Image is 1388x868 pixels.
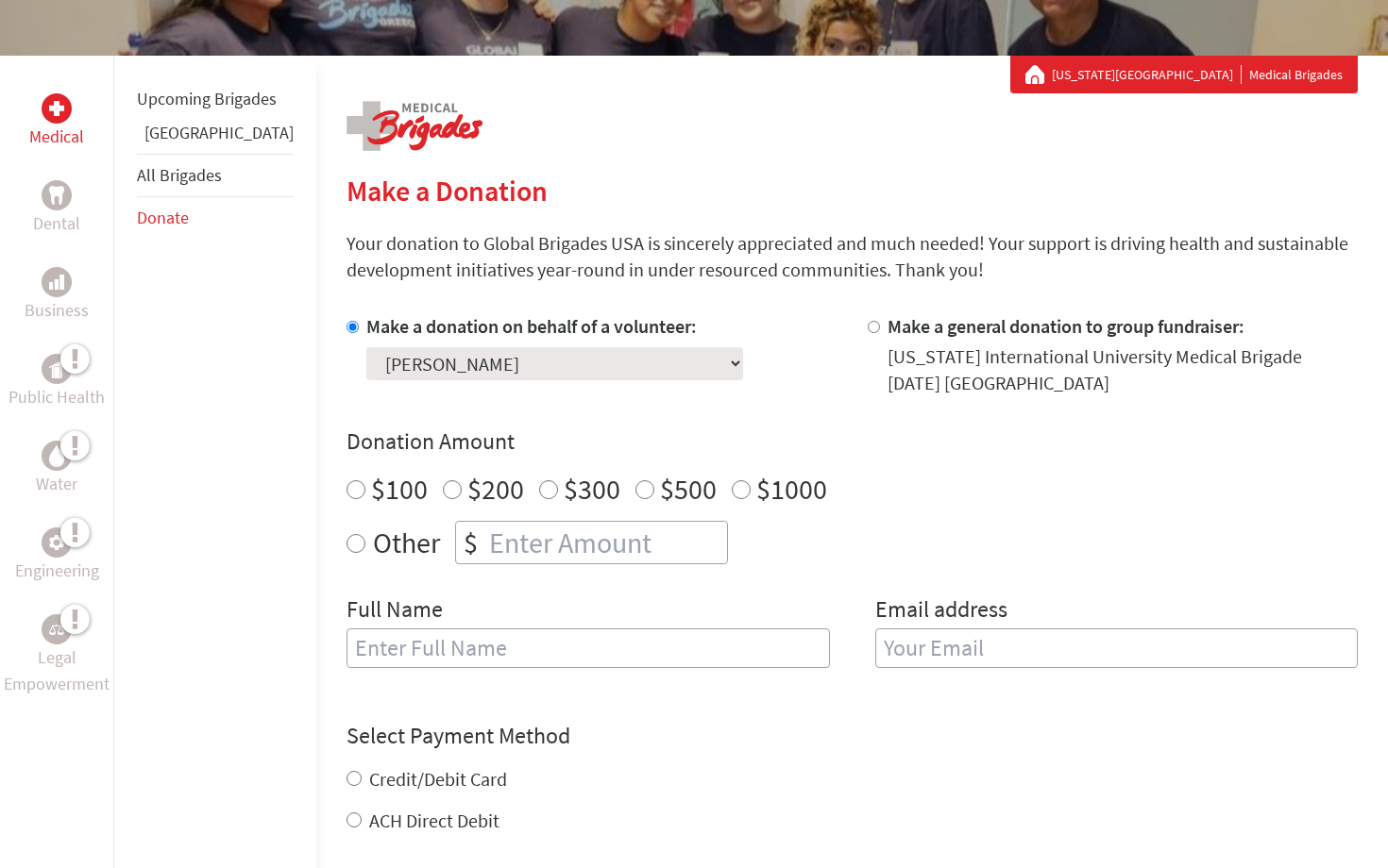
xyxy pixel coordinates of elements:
[347,594,443,628] label: Full Name
[371,471,428,507] label: $100
[875,628,1359,668] input: Your Email
[137,154,294,197] li: All Brigades
[564,471,620,507] label: $300
[49,101,64,116] img: Medical
[875,594,1007,628] label: Email address
[49,186,64,204] img: Dental
[485,522,727,563] input: Enter Amount
[366,314,697,338] label: Make a donation on behalf of a volunteer:
[42,93,72,124] div: Medical
[137,207,189,228] a: Donate
[137,197,294,239] li: Donate
[4,644,110,697] p: Legal Empowerment
[1025,65,1343,84] div: Medical Brigades
[756,471,827,507] label: $1000
[456,522,485,563] div: $
[42,180,72,210] div: Dental
[347,628,830,668] input: Enter Full Name
[49,624,64,635] img: Legal Empowerment
[49,359,64,378] img: Public Health
[8,384,105,410] p: Public Health
[36,441,77,497] a: WaterWater
[49,444,64,466] img: Water
[25,297,89,324] p: Business
[4,614,110,697] a: Legal EmpowermentLegal Empowerment
[467,471,524,507] label: $200
[49,275,64,290] img: Business
[29,124,84,150] p: Medical
[888,343,1359,396] div: [US_STATE] International University Medical Brigade [DATE] [GEOGRAPHIC_DATA]
[42,441,72,471] div: Water
[660,471,717,507] label: $500
[347,174,1358,208] h2: Make a Donation
[42,354,72,384] div: Public Health
[42,614,72,644] div: Legal Empowerment
[36,471,77,497] p: Water
[144,122,294,143] a: [GEOGRAPHIC_DATA]
[347,230,1358,283] p: Your donation to Global Brigades USA is sincerely appreciated and much needed! Your support is dr...
[347,101,482,151] img: logo-medical.png
[8,354,105,410] a: Public HealthPublic Health
[1052,65,1242,84] a: [US_STATE][GEOGRAPHIC_DATA]
[137,78,294,120] li: Upcoming Brigades
[15,527,99,584] a: EngineeringEngineering
[137,120,294,154] li: Guatemala
[137,164,222,186] a: All Brigades
[15,558,99,584] p: Engineering
[369,767,507,791] label: Credit/Debit Card
[888,314,1244,338] label: Make a general donation to group fundraiser:
[347,721,1358,751] h4: Select Payment Method
[29,93,84,150] a: MedicalMedical
[369,809,499,832] label: ACH Direct Debit
[373,521,440,564] label: Other
[25,267,89,324] a: BusinessBusiness
[137,88,277,109] a: Upcoming Brigades
[42,527,72,558] div: Engineering
[33,210,80,237] p: Dental
[42,267,72,297] div: Business
[33,180,80,237] a: DentalDental
[49,535,64,550] img: Engineering
[347,426,1358,457] h4: Donation Amount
